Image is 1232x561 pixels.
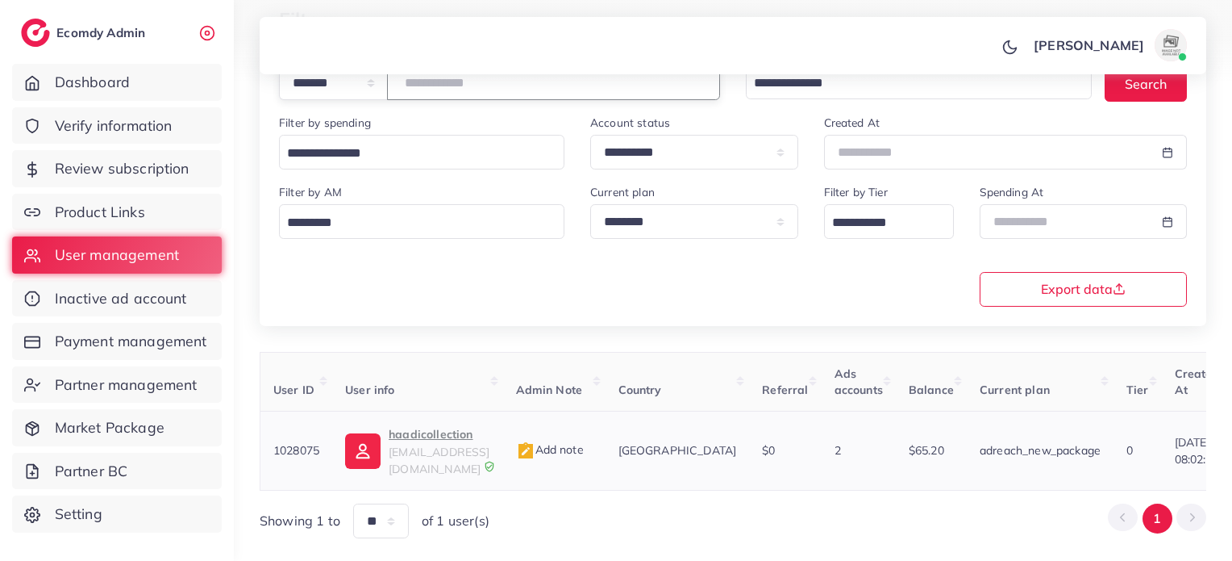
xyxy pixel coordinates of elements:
[1126,443,1133,458] span: 0
[273,443,319,458] span: 1028075
[835,443,841,458] span: 2
[273,383,314,397] span: User ID
[12,64,222,101] a: Dashboard
[279,135,564,170] div: Search for option
[980,272,1188,307] button: Export data
[279,204,564,239] div: Search for option
[389,425,489,444] p: haadicollection
[762,443,775,458] span: $0
[980,383,1050,397] span: Current plan
[55,504,102,525] span: Setting
[516,442,584,457] span: Add note
[12,150,222,187] a: Review subscription
[618,443,737,458] span: [GEOGRAPHIC_DATA]
[389,445,489,475] span: [EMAIL_ADDRESS][DOMAIN_NAME]
[590,184,655,200] label: Current plan
[1108,504,1206,534] ul: Pagination
[12,237,222,274] a: User management
[516,383,583,397] span: Admin Note
[56,25,149,40] h2: Ecomdy Admin
[55,288,187,309] span: Inactive ad account
[1143,504,1172,534] button: Go to page 1
[824,204,954,239] div: Search for option
[746,66,1092,99] div: Search for option
[1126,383,1149,397] span: Tier
[281,141,543,166] input: Search for option
[12,280,222,317] a: Inactive ad account
[55,245,179,266] span: User management
[279,115,371,131] label: Filter by spending
[909,383,954,397] span: Balance
[12,409,222,446] a: Market Package
[55,417,164,438] span: Market Package
[55,331,207,352] span: Payment management
[824,115,880,131] label: Created At
[21,19,50,47] img: logo
[12,496,222,533] a: Setting
[1155,29,1187,61] img: avatar
[1041,283,1126,295] span: Export data
[618,383,662,397] span: Country
[1105,66,1187,101] button: Search
[1034,36,1144,55] p: [PERSON_NAME]
[55,72,130,93] span: Dashboard
[55,115,173,136] span: Verify information
[748,71,1071,96] input: Search for option
[55,375,198,396] span: Partner management
[345,425,489,477] a: haadicollection[EMAIL_ADDRESS][DOMAIN_NAME]
[345,383,394,397] span: User info
[21,19,149,47] a: logoEcomdy Admin
[1025,29,1193,61] a: [PERSON_NAME]avatar
[12,107,222,144] a: Verify information
[824,184,888,200] label: Filter by Tier
[55,461,128,482] span: Partner BC
[260,512,340,530] span: Showing 1 to
[55,202,145,223] span: Product Links
[762,383,808,397] span: Referral
[12,366,222,404] a: Partner management
[590,115,670,131] label: Account status
[12,323,222,360] a: Payment management
[980,443,1101,458] span: adreach_new_package
[1175,366,1213,397] span: Create At
[1175,434,1219,467] span: [DATE] 08:02:38
[422,512,489,530] span: of 1 user(s)
[826,211,933,236] input: Search for option
[279,184,342,200] label: Filter by AM
[12,194,222,231] a: Product Links
[345,433,381,469] img: ic-user-info.36bf1079.svg
[980,184,1044,200] label: Spending At
[281,211,543,236] input: Search for option
[516,442,535,461] img: admin_note.cdd0b510.svg
[55,158,189,179] span: Review subscription
[12,453,222,490] a: Partner BC
[484,461,495,472] img: 9CAL8B2pu8EFxCJHYAAAAldEVYdGRhdGU6Y3JlYXRlADIwMjItMTItMDlUMDQ6NTg6MzkrMDA6MDBXSlgLAAAAJXRFWHRkYXR...
[909,443,944,458] span: $65.20
[835,366,883,397] span: Ads accounts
